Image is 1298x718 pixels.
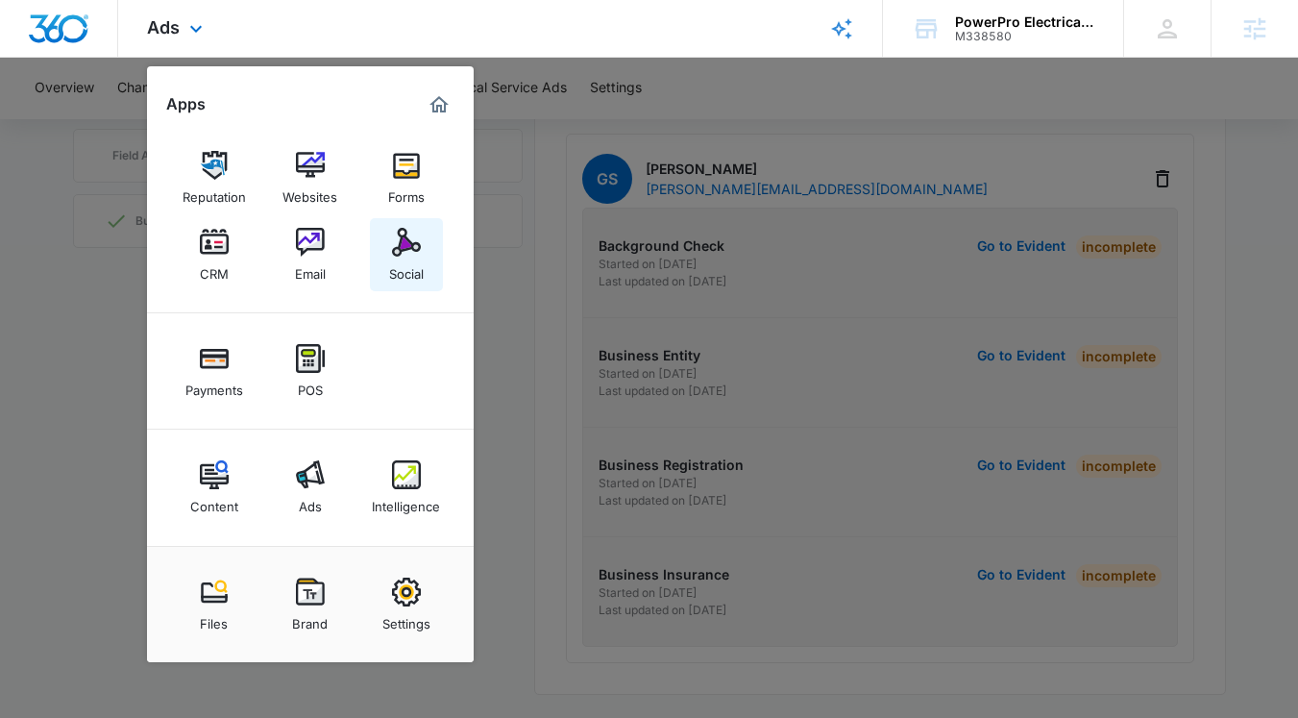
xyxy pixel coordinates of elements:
div: POS [298,373,323,398]
div: account id [955,30,1095,43]
div: Domain Overview [73,113,172,126]
a: Intelligence [370,451,443,524]
div: Forms [388,180,425,205]
a: Ads [274,451,347,524]
div: Email [295,257,326,282]
div: Payments [185,373,243,398]
img: tab_keywords_by_traffic_grey.svg [191,111,207,127]
a: CRM [178,218,251,291]
div: Intelligence [372,489,440,514]
a: Payments [178,334,251,408]
div: Ads [299,489,322,514]
a: Reputation [178,141,251,214]
h2: Apps [166,95,206,113]
a: Marketing 360® Dashboard [424,89,454,120]
div: CRM [200,257,229,282]
div: Files [200,607,228,631]
span: Ads [147,17,180,37]
div: account name [955,14,1095,30]
div: Social [389,257,424,282]
a: Brand [274,568,347,641]
a: Social [370,218,443,291]
a: Settings [370,568,443,641]
div: v 4.0.25 [54,31,94,46]
a: Email [274,218,347,291]
div: Websites [282,180,337,205]
div: Brand [292,607,328,631]
img: website_grey.svg [31,50,46,65]
div: Settings [382,607,430,631]
div: Content [190,489,238,514]
a: Content [178,451,251,524]
div: Domain: [DOMAIN_NAME] [50,50,211,65]
img: tab_domain_overview_orange.svg [52,111,67,127]
a: Forms [370,141,443,214]
div: Keywords by Traffic [212,113,324,126]
a: Files [178,568,251,641]
a: Websites [274,141,347,214]
div: Reputation [183,180,246,205]
img: logo_orange.svg [31,31,46,46]
a: POS [274,334,347,408]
